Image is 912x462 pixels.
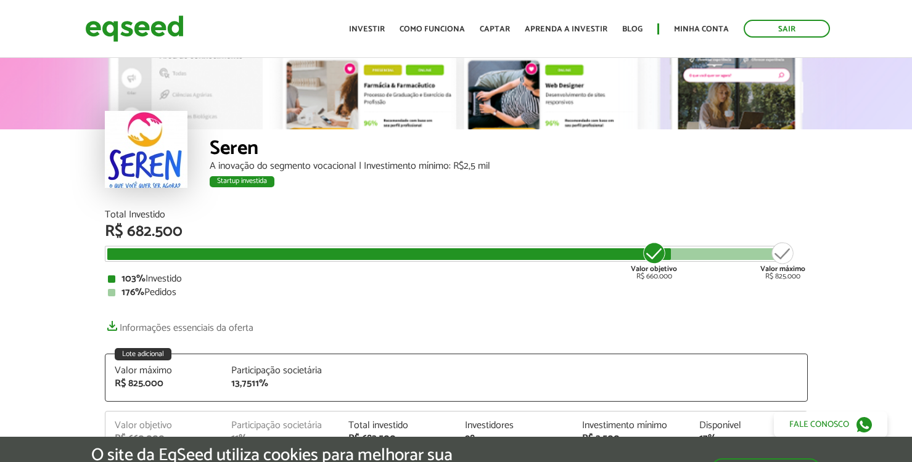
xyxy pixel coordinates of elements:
[582,421,681,431] div: Investimento mínimo
[465,434,564,444] div: 98
[108,288,805,298] div: Pedidos
[115,366,213,376] div: Valor máximo
[210,161,808,171] div: A inovação do segmento vocacional | Investimento mínimo: R$2,5 mil
[231,379,330,389] div: 13,7511%
[760,263,805,275] strong: Valor máximo
[231,434,330,444] div: 11%
[525,25,607,33] a: Aprenda a investir
[105,316,253,333] a: Informações essenciais da oferta
[121,270,146,287] strong: 103%
[774,411,887,437] a: Fale conosco
[348,434,447,444] div: R$ 682.500
[465,421,564,431] div: Investidores
[631,263,677,275] strong: Valor objetivo
[85,12,184,45] img: EqSeed
[760,241,805,280] div: R$ 825.000
[210,139,808,161] div: Seren
[105,224,808,240] div: R$ 682.500
[400,25,465,33] a: Como funciona
[674,25,729,33] a: Minha conta
[348,421,447,431] div: Total investido
[699,421,798,431] div: Disponível
[480,25,510,33] a: Captar
[115,421,213,431] div: Valor objetivo
[349,25,385,33] a: Investir
[210,176,274,187] div: Startup investida
[699,434,798,444] div: 17%
[121,284,144,301] strong: 176%
[105,210,808,220] div: Total Investido
[108,274,805,284] div: Investido
[582,434,681,444] div: R$ 2.500
[115,348,171,360] div: Lote adicional
[231,421,330,431] div: Participação societária
[115,379,213,389] div: R$ 825.000
[744,20,830,38] a: Sair
[115,434,213,444] div: R$ 660.000
[631,241,677,280] div: R$ 660.000
[622,25,643,33] a: Blog
[231,366,330,376] div: Participação societária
